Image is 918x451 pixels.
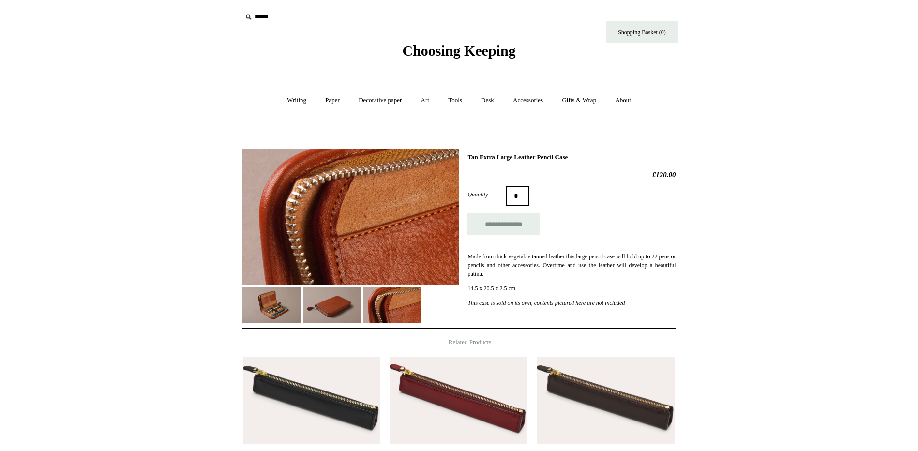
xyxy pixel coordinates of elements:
span: Choosing Keeping [402,43,515,59]
a: About [606,88,640,113]
a: Paper [316,88,348,113]
label: Quantity [467,190,506,199]
h1: Tan Extra Large Leather Pencil Case [467,153,676,161]
em: This case is sold on its own, contents pictured here are not included [467,300,625,306]
a: Black Leather Slim Pen Case Black Leather Slim Pen Case [243,357,380,444]
img: Wine Leather Slim Pen Case [390,357,527,444]
a: Wine Leather Slim Pen Case Wine Leather Slim Pen Case [390,357,527,444]
a: Writing [278,88,315,113]
a: Chocolate Brown Leather Slim Pen Case Chocolate Brown Leather Slim Pen Case [537,357,674,444]
a: Tools [439,88,471,113]
a: Gifts & Wrap [553,88,605,113]
a: Desk [472,88,503,113]
a: Shopping Basket (0) [606,21,678,43]
img: Tan Extra Large Leather Pencil Case [242,287,301,323]
img: Black Leather Slim Pen Case [243,357,380,444]
img: Tan Extra Large Leather Pencil Case [303,287,361,323]
h4: Related Products [217,338,701,346]
a: Decorative paper [350,88,410,113]
p: Made from thick vegetable tanned leather this large pencil case will hold up to 22 pens or pencil... [467,252,676,278]
span: 14.5 x 20.5 x 2.5 cm [467,285,515,292]
h2: £120.00 [467,170,676,179]
img: Tan Extra Large Leather Pencil Case [363,287,421,323]
img: Chocolate Brown Leather Slim Pen Case [537,357,674,444]
a: Accessories [504,88,552,113]
a: Art [412,88,438,113]
a: Choosing Keeping [402,50,515,57]
img: Tan Extra Large Leather Pencil Case [242,149,459,285]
